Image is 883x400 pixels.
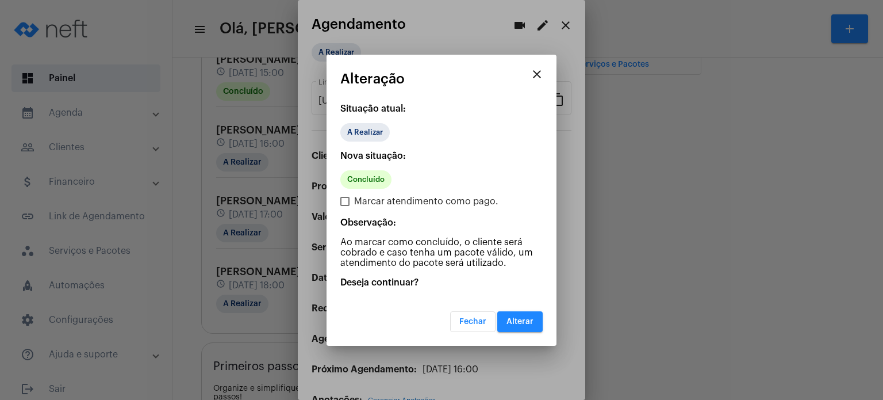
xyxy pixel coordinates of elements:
p: Deseja continuar? [340,277,543,288]
span: Alteração [340,71,405,86]
p: Nova situação: [340,151,543,161]
span: Alterar [506,318,533,326]
span: Fechar [459,318,486,326]
button: Fechar [450,311,496,332]
mat-chip: Concluído [340,170,391,189]
span: Marcar atendimento como pago. [354,195,498,208]
button: Alterar [497,311,543,332]
p: Ao marcar como concluído, o cliente será cobrado e caso tenha um pacote válido, um atendimento do... [340,237,543,268]
p: Situação atual: [340,104,543,114]
mat-icon: close [530,67,544,81]
p: Observação: [340,218,543,228]
mat-chip: A Realizar [340,123,390,142]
